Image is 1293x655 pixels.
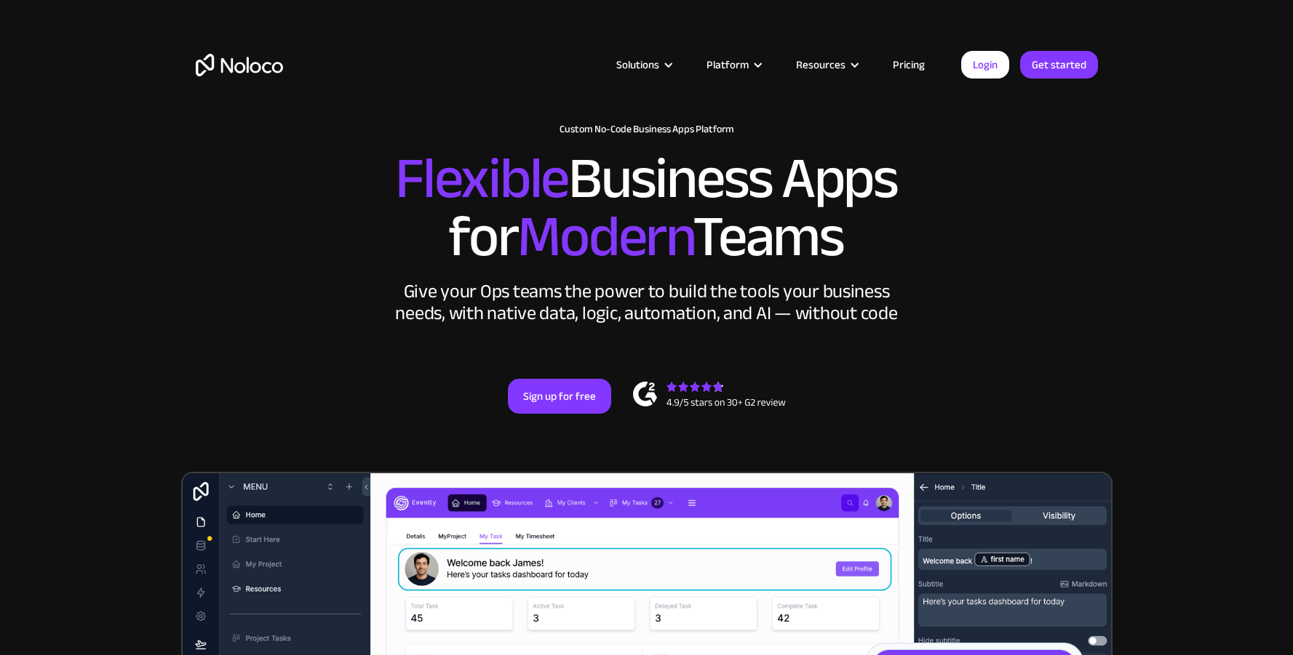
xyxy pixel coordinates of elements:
span: Modern [517,182,693,291]
a: Get started [1020,51,1098,79]
div: Resources [778,55,875,74]
div: Solutions [598,55,688,74]
a: Pricing [875,55,943,74]
a: Sign up for free [508,379,611,414]
div: Resources [796,55,846,74]
div: Solutions [616,55,659,74]
a: home [196,54,283,76]
span: Flexible [395,124,568,233]
div: Platform [688,55,778,74]
div: Platform [707,55,749,74]
div: Give your Ops teams the power to build the tools your business needs, with native data, logic, au... [392,281,902,324]
h2: Business Apps for Teams [196,150,1098,266]
a: Login [961,51,1009,79]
